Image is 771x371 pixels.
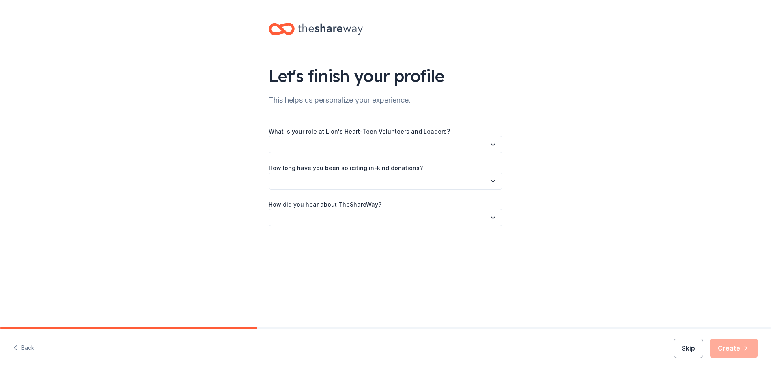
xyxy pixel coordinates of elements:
[269,65,502,87] div: Let's finish your profile
[269,127,450,136] label: What is your role at Lion's Heart-Teen Volunteers and Leaders?
[674,339,703,358] button: Skip
[13,340,34,357] button: Back
[269,94,502,107] div: This helps us personalize your experience.
[269,164,423,172] label: How long have you been soliciting in-kind donations?
[269,201,381,209] label: How did you hear about TheShareWay?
